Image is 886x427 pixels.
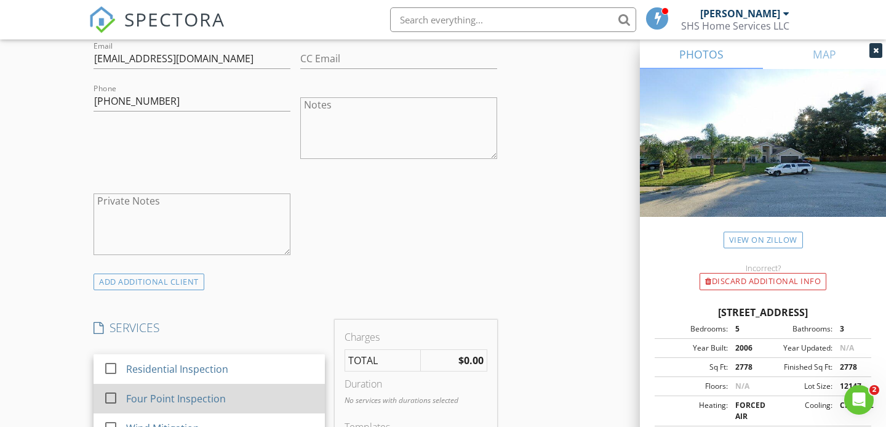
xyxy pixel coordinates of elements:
[700,273,826,290] div: Discard Additional info
[89,6,116,33] img: The Best Home Inspection Software - Spectora
[458,354,484,367] strong: $0.00
[345,330,487,344] div: Charges
[832,323,868,335] div: 3
[655,305,871,320] div: [STREET_ADDRESS]
[94,320,325,336] h4: SERVICES
[840,343,854,353] span: N/A
[390,7,636,32] input: Search everything...
[832,400,868,422] div: CENTRAL
[640,69,886,246] img: streetview
[126,362,228,376] div: Residential Inspection
[700,7,780,20] div: [PERSON_NAME]
[763,362,832,373] div: Finished Sq Ft:
[94,274,204,290] div: ADD ADDITIONAL client
[724,232,803,248] a: View on Zillow
[869,385,879,395] span: 2
[345,350,421,372] td: TOTAL
[844,385,874,415] iframe: Intercom live chat
[763,400,832,422] div: Cooling:
[832,362,868,373] div: 2778
[658,362,728,373] div: Sq Ft:
[345,376,487,391] div: Duration
[763,343,832,354] div: Year Updated:
[640,39,763,69] a: PHOTOS
[681,20,789,32] div: SHS Home Services LLC
[728,343,763,354] div: 2006
[832,381,868,392] div: 12147
[126,391,226,406] div: Four Point Inspection
[763,323,832,335] div: Bathrooms:
[728,323,763,335] div: 5
[658,343,728,354] div: Year Built:
[345,395,487,406] p: No services with durations selected
[728,362,763,373] div: 2778
[89,17,225,43] a: SPECTORA
[124,6,225,32] span: SPECTORA
[728,400,763,422] div: FORCED AIR
[640,263,886,273] div: Incorrect?
[735,381,749,391] span: N/A
[763,39,886,69] a: MAP
[658,400,728,422] div: Heating:
[658,323,728,335] div: Bedrooms:
[763,381,832,392] div: Lot Size:
[658,381,728,392] div: Floors:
